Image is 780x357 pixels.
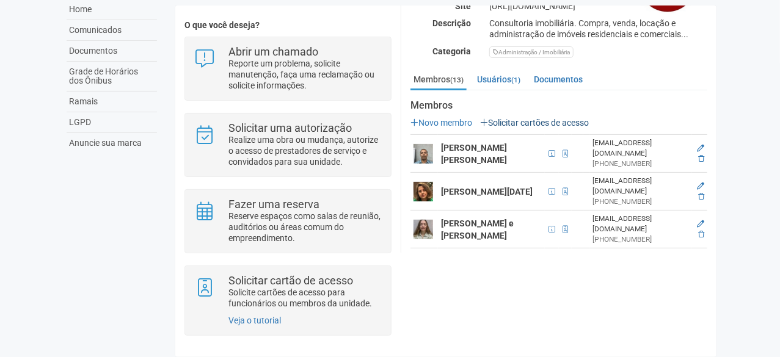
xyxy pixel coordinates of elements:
img: user.png [414,144,433,164]
div: [PHONE_NUMBER] [592,234,689,245]
a: Ramais [67,92,157,112]
h4: O que você deseja? [184,21,392,30]
div: [PHONE_NUMBER] [592,197,689,207]
a: Novo membro [410,118,472,128]
a: Excluir membro [698,192,704,201]
div: [EMAIL_ADDRESS][DOMAIN_NAME] [592,214,689,234]
strong: Solicitar uma autorização [228,121,352,134]
a: Solicitar cartões de acesso [480,118,589,128]
strong: Fazer uma reserva [228,198,319,211]
a: Editar membro [697,182,704,190]
strong: [PERSON_NAME] [PERSON_NAME] [441,143,507,165]
a: Usuários(1) [474,70,523,88]
a: Excluir membro [698,154,704,163]
strong: [PERSON_NAME][DATE] [441,187,533,197]
p: Reserve espaços como salas de reunião, auditórios ou áreas comum do empreendimento. [228,211,382,243]
a: Editar membro [697,144,704,153]
a: Documentos [67,41,157,62]
a: Abrir um chamado Reporte um problema, solicite manutenção, faça uma reclamação ou solicite inform... [194,46,382,91]
div: Administração / Imobiliária [489,46,574,58]
p: Reporte um problema, solicite manutenção, faça uma reclamação ou solicite informações. [228,58,382,91]
div: [EMAIL_ADDRESS][DOMAIN_NAME] [592,138,689,159]
a: Excluir membro [698,230,704,239]
strong: [PERSON_NAME] [PERSON_NAME] [441,253,507,275]
strong: Solicitar cartão de acesso [228,274,353,287]
div: [EMAIL_ADDRESS][DOMAIN_NAME] [592,176,689,197]
p: Solicite cartões de acesso para funcionários ou membros da unidade. [228,287,382,309]
strong: Descrição [432,18,471,28]
small: (1) [511,76,520,84]
a: Editar membro [697,220,704,228]
a: LGPD [67,112,157,133]
small: (13) [450,76,464,84]
strong: Abrir um chamado [228,45,318,58]
div: [URL][DOMAIN_NAME] [480,1,716,12]
img: user.png [414,182,433,201]
strong: Categoria [432,46,471,56]
a: Solicitar cartão de acesso Solicite cartões de acesso para funcionários ou membros da unidade. [194,275,382,309]
strong: Site [455,1,471,11]
a: Solicitar uma autorização Realize uma obra ou mudança, autorize o acesso de prestadores de serviç... [194,123,382,167]
a: Grade de Horários dos Ônibus [67,62,157,92]
a: Fazer uma reserva Reserve espaços como salas de reunião, auditórios ou áreas comum do empreendime... [194,199,382,243]
a: Documentos [531,70,586,88]
p: Realize uma obra ou mudança, autorize o acesso de prestadores de serviço e convidados para sua un... [228,134,382,167]
a: Membros(13) [410,70,467,90]
strong: [PERSON_NAME] e [PERSON_NAME] [441,218,514,240]
a: Comunicados [67,20,157,41]
img: user.png [414,220,433,239]
div: [PHONE_NUMBER] [592,159,689,169]
a: Veja o tutorial [228,316,281,325]
div: Consultoria imobiliária. Compra, venda, locação e administração de imóveis residenciais e comerci... [480,18,716,40]
strong: Membros [410,100,707,111]
a: Anuncie sua marca [67,133,157,153]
